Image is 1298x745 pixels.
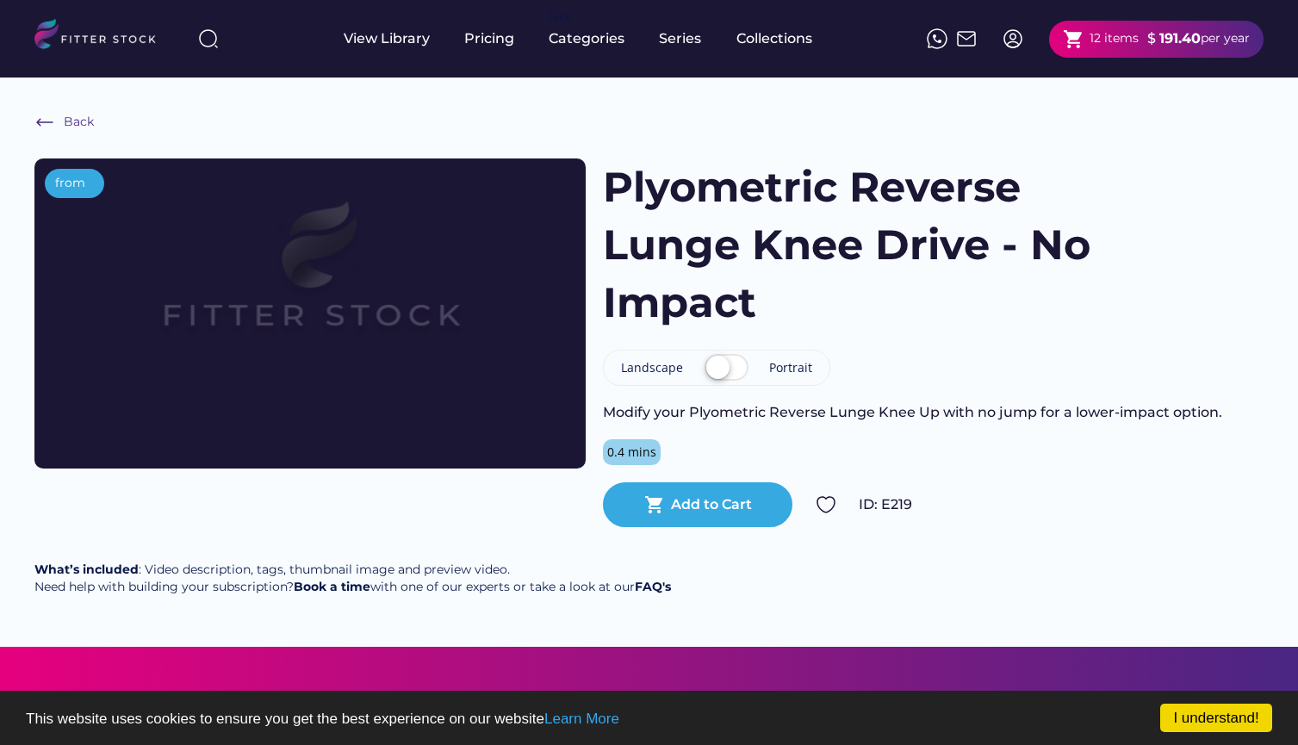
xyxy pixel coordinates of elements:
img: LOGO.svg [34,19,171,54]
div: Series [659,29,702,48]
a: I understand! [1160,704,1272,732]
div: $ [1147,29,1156,48]
div: per year [1201,30,1250,47]
img: Frame%2079%20%281%29.svg [90,158,531,407]
img: Frame%20%286%29.svg [34,112,55,133]
img: Frame%2051.svg [956,28,977,49]
img: search-normal%203.svg [198,28,219,49]
img: Group%201000002324.svg [816,494,836,515]
div: Portrait [769,359,812,376]
a: FAQ's [635,579,671,594]
div: Landscape [621,359,683,376]
div: Add to Cart [671,495,752,514]
p: This website uses cookies to ensure you get the best experience on our website [26,711,1272,726]
img: profile-circle.svg [1003,28,1023,49]
strong: 191.40 [1159,30,1201,47]
div: Collections [736,29,812,48]
div: from [55,175,85,192]
div: Pricing [464,29,514,48]
img: meteor-icons_whatsapp%20%281%29.svg [927,28,947,49]
div: Back [64,114,94,131]
div: fvck [549,9,571,26]
strong: What’s included [34,562,139,577]
div: View Library [344,29,430,48]
div: Categories [549,29,624,48]
div: 12 items [1090,30,1139,47]
h1: Plyometric Reverse Lunge Knee Drive - No Impact [603,158,1098,332]
button: shopping_cart [644,494,665,515]
button: shopping_cart [1063,28,1084,50]
a: Learn More [544,711,619,727]
div: : Video description, tags, thumbnail image and preview video. Need help with building your subscr... [34,562,671,595]
div: ID: E219 [859,495,1264,514]
div: Modify your Plyometric Reverse Lunge Knee Up with no jump for a lower-impact option. [603,403,1264,422]
a: Book a time [294,579,370,594]
div: 0.4 mins [607,444,656,461]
